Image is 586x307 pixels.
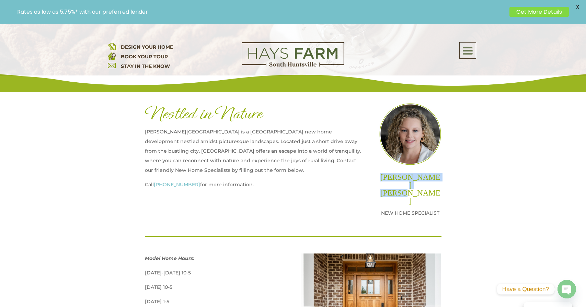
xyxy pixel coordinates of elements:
[17,9,506,15] p: Rates as low as 5.75%* with our preferred lender
[379,103,441,165] img: Team_Laura@2x
[145,180,363,194] p: Call for more information.
[242,42,344,67] img: Logo
[121,44,173,50] a: DESIGN YOUR HOME
[145,255,194,261] strong: Model Home Hours:
[145,268,285,282] p: [DATE]-[DATE] 10-5
[108,52,116,60] img: book your home tour
[145,127,363,180] p: [PERSON_NAME][GEOGRAPHIC_DATA] is a [GEOGRAPHIC_DATA] new home development nestled amidst picture...
[509,7,569,17] a: Get More Details
[379,173,441,208] h2: [PERSON_NAME] [PERSON_NAME]
[121,63,170,69] a: STAY IN THE KNOW
[145,103,363,127] h1: Nestled in Nature
[145,282,285,297] p: [DATE] 10-5
[108,42,116,50] img: design your home
[379,208,441,218] p: NEW HOME SPECIALIST
[572,2,583,12] span: X
[121,54,168,60] a: BOOK YOUR TOUR
[242,62,344,68] a: hays farm homes huntsville development
[154,181,200,188] a: [PHONE_NUMBER]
